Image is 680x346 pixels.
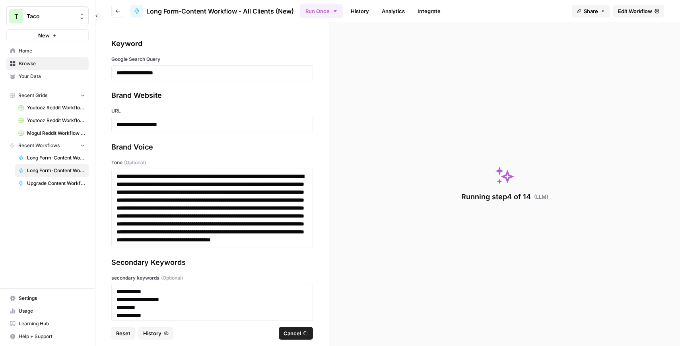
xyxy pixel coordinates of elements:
[19,320,85,327] span: Learning Hub
[279,327,313,340] button: Cancel
[6,330,89,343] button: Help + Support
[18,92,47,99] span: Recent Grids
[124,159,146,166] span: (Optional)
[27,12,75,20] span: Taco
[284,329,301,337] span: Cancel
[6,70,89,83] a: Your Data
[15,152,89,164] a: Long Form-Content Workflow - AI Clients (New)
[534,193,548,201] span: ( LLM )
[300,4,343,18] button: Run Once
[6,317,89,330] a: Learning Hub
[15,177,89,190] a: Upgrade Content Workflow - Nurx
[138,327,173,340] button: History
[15,164,89,177] a: Long Form-Content Workflow - All Clients (New)
[377,5,410,17] a: Analytics
[111,257,313,268] div: Secondary Keywords
[618,7,652,15] span: Edit Workflow
[14,12,18,21] span: T
[27,104,85,111] span: Youtooz Reddit Workflow Grid (1)
[130,5,294,17] a: Long Form-Content Workflow - All Clients (New)
[116,329,130,337] span: Reset
[413,5,445,17] a: Integrate
[111,142,313,153] div: Brand Voice
[15,101,89,114] a: Youtooz Reddit Workflow Grid (1)
[111,274,313,282] label: secondary keywords
[584,7,598,15] span: Share
[143,329,161,337] span: History
[27,117,85,124] span: Youtooz Reddit Workflow Grid
[15,127,89,140] a: Mogul Reddit Workflow Grid (1)
[38,31,50,39] span: New
[6,305,89,317] a: Usage
[19,307,85,315] span: Usage
[6,292,89,305] a: Settings
[6,57,89,70] a: Browse
[346,5,374,17] a: History
[19,333,85,340] span: Help + Support
[146,6,294,16] span: Long Form-Content Workflow - All Clients (New)
[18,142,60,149] span: Recent Workflows
[6,45,89,57] a: Home
[572,5,610,17] button: Share
[461,191,548,202] div: Running step 4 of 14
[15,114,89,127] a: Youtooz Reddit Workflow Grid
[6,89,89,101] button: Recent Grids
[27,154,85,161] span: Long Form-Content Workflow - AI Clients (New)
[19,295,85,302] span: Settings
[111,56,313,63] label: Google Search Query
[19,60,85,67] span: Browse
[111,38,313,49] div: Keyword
[27,130,85,137] span: Mogul Reddit Workflow Grid (1)
[111,159,313,166] label: Tone
[27,167,85,174] span: Long Form-Content Workflow - All Clients (New)
[27,180,85,187] span: Upgrade Content Workflow - Nurx
[19,47,85,54] span: Home
[19,73,85,80] span: Your Data
[111,107,313,115] label: URL
[613,5,664,17] a: Edit Workflow
[111,327,135,340] button: Reset
[6,140,89,152] button: Recent Workflows
[6,6,89,26] button: Workspace: Taco
[161,274,183,282] span: (Optional)
[6,29,89,41] button: New
[111,90,313,101] div: Brand Website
